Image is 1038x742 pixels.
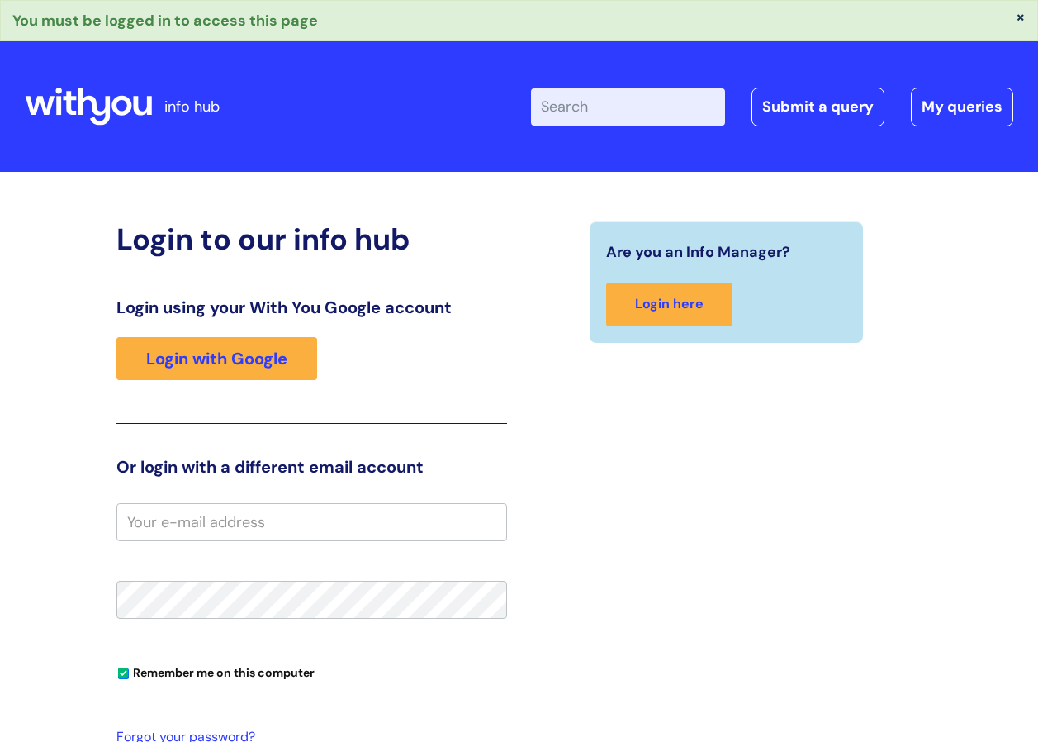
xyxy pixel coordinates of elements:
[116,659,507,685] div: You can uncheck this option if you're logging in from a shared device
[606,239,790,265] span: Are you an Info Manager?
[116,662,315,680] label: Remember me on this computer
[751,88,884,126] a: Submit a query
[116,503,507,541] input: Your e-mail address
[531,88,725,125] input: Search
[164,93,220,120] p: info hub
[606,283,732,326] a: Login here
[116,457,507,477] h3: Or login with a different email account
[1016,9,1026,24] button: ×
[911,88,1013,126] a: My queries
[116,337,317,380] a: Login with Google
[118,668,129,679] input: Remember me on this computer
[116,221,507,257] h2: Login to our info hub
[116,297,507,317] h3: Login using your With You Google account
